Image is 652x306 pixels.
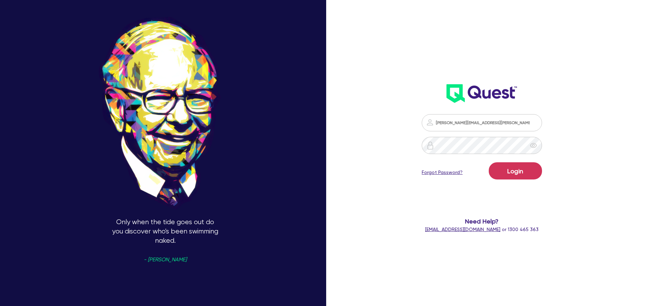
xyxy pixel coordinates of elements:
a: Forgot Password? [422,169,463,176]
button: Login [489,162,542,179]
img: wH2k97JdezQIQAAAABJRU5ErkJggg== [446,84,517,103]
span: or 1300 465 363 [425,227,539,232]
input: Email address [422,114,542,131]
span: eye [530,142,537,149]
img: icon-password [426,141,434,150]
a: [EMAIL_ADDRESS][DOMAIN_NAME] [425,227,500,232]
span: - [PERSON_NAME] [144,257,187,262]
img: icon-password [426,118,434,127]
span: Need Help? [395,217,569,226]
